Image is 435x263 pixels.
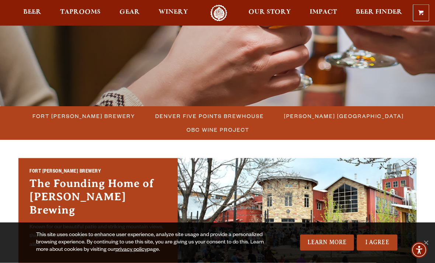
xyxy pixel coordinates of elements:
[55,5,105,21] a: Taprooms
[279,111,407,122] a: [PERSON_NAME] [GEOGRAPHIC_DATA]
[305,5,342,21] a: Impact
[356,9,402,15] span: Beer Finder
[115,247,147,253] a: privacy policy
[351,5,407,21] a: Beer Finder
[36,232,275,254] div: This site uses cookies to enhance user experience, analyze site usage and provide a personalized ...
[159,9,188,15] span: Winery
[244,5,296,21] a: Our Story
[182,125,253,135] a: OBC Wine Project
[310,9,337,15] span: Impact
[284,111,404,122] span: [PERSON_NAME] [GEOGRAPHIC_DATA]
[151,111,268,122] a: Denver Five Points Brewhouse
[29,177,167,220] h3: The Founding Home of [PERSON_NAME] Brewing
[154,5,193,21] a: Winery
[155,111,264,122] span: Denver Five Points Brewhouse
[300,235,354,251] a: Learn More
[115,5,145,21] a: Gear
[187,125,249,135] span: OBC Wine Project
[32,111,135,122] span: Fort [PERSON_NAME] Brewery
[119,9,140,15] span: Gear
[205,5,233,21] a: Odell Home
[60,9,101,15] span: Taprooms
[23,9,41,15] span: Beer
[357,235,397,251] a: I Agree
[248,9,291,15] span: Our Story
[29,168,167,177] h2: Fort [PERSON_NAME] Brewery
[411,242,427,258] div: Accessibility Menu
[28,111,139,122] a: Fort [PERSON_NAME] Brewery
[18,5,46,21] a: Beer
